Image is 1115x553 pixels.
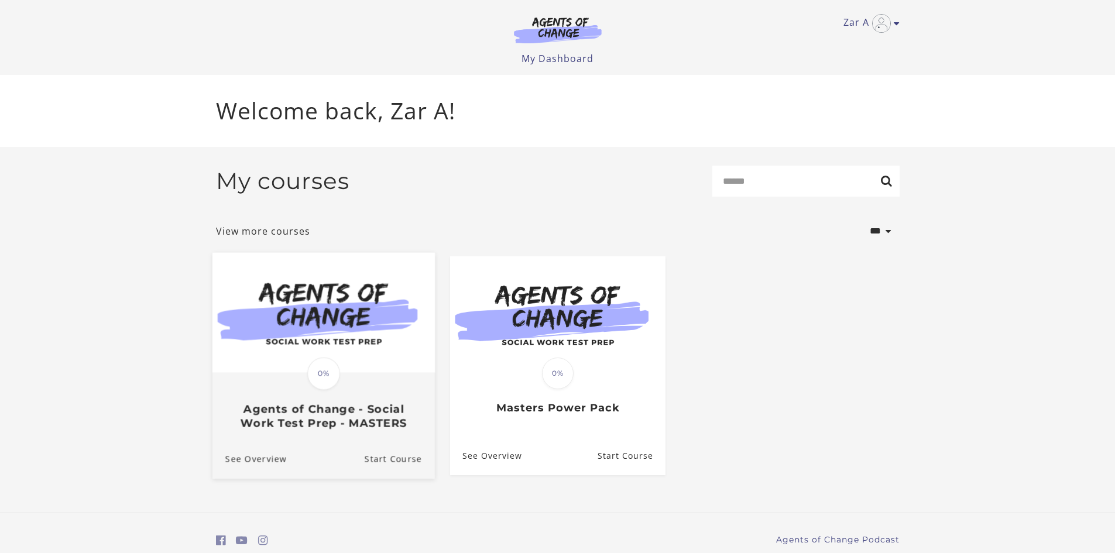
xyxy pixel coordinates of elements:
[216,224,310,238] a: View more courses
[258,532,268,549] a: https://www.instagram.com/agentsofchangeprep/ (Open in a new window)
[843,14,894,33] a: Toggle menu
[236,535,248,546] i: https://www.youtube.com/c/AgentsofChangeTestPrepbyMeaganMitchell (Open in a new window)
[258,535,268,546] i: https://www.instagram.com/agentsofchangeprep/ (Open in a new window)
[216,532,226,549] a: https://www.facebook.com/groups/aswbtestprep (Open in a new window)
[307,357,340,390] span: 0%
[502,16,614,43] img: Agents of Change Logo
[212,439,286,479] a: Agents of Change - Social Work Test Prep - MASTERS: See Overview
[776,534,900,546] a: Agents of Change Podcast
[542,358,574,389] span: 0%
[522,52,593,65] a: My Dashboard
[216,94,900,128] p: Welcome back, Zar A!
[216,535,226,546] i: https://www.facebook.com/groups/aswbtestprep (Open in a new window)
[216,167,349,195] h2: My courses
[450,437,522,475] a: Masters Power Pack: See Overview
[597,437,665,475] a: Masters Power Pack: Resume Course
[462,401,653,415] h3: Masters Power Pack
[225,403,421,430] h3: Agents of Change - Social Work Test Prep - MASTERS
[364,439,434,479] a: Agents of Change - Social Work Test Prep - MASTERS: Resume Course
[236,532,248,549] a: https://www.youtube.com/c/AgentsofChangeTestPrepbyMeaganMitchell (Open in a new window)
